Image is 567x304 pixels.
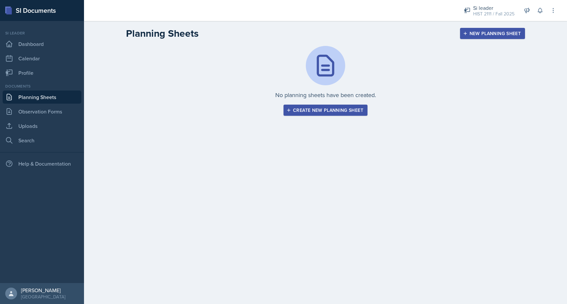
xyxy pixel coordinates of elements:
[3,134,81,147] a: Search
[473,4,514,12] div: Si leader
[3,52,81,65] a: Calendar
[21,287,65,294] div: [PERSON_NAME]
[126,28,199,39] h2: Planning Sheets
[3,37,81,51] a: Dashboard
[275,91,376,99] p: No planning sheets have been created.
[3,66,81,79] a: Profile
[460,28,525,39] button: New Planning Sheet
[3,83,81,89] div: Documents
[3,30,81,36] div: Si leader
[3,157,81,170] div: Help & Documentation
[283,105,367,116] button: Create new planning sheet
[464,31,521,36] div: New Planning Sheet
[21,294,65,300] div: [GEOGRAPHIC_DATA]
[473,10,514,17] div: HIST 2111 / Fall 2025
[3,105,81,118] a: Observation Forms
[288,108,363,113] div: Create new planning sheet
[3,119,81,132] a: Uploads
[3,91,81,104] a: Planning Sheets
